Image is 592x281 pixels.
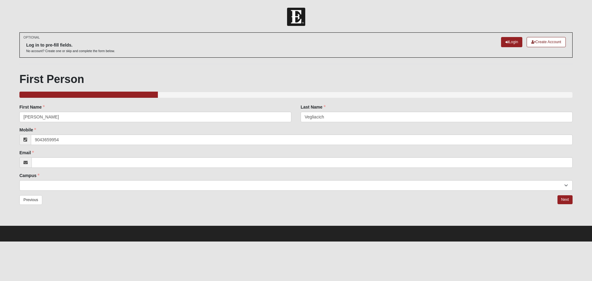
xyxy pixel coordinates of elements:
[23,35,40,40] small: OPTIONAL
[26,49,115,53] p: No account? Create one or skip and complete the form below.
[19,127,36,133] label: Mobile
[19,172,39,179] label: Campus
[301,104,326,110] label: Last Name
[19,104,45,110] label: First Name
[26,43,115,48] h6: Log in to pre-fill fields.
[287,8,305,26] img: Church of Eleven22 Logo
[19,195,42,205] a: Previous
[557,195,573,204] a: Next
[527,37,566,47] a: Create Account
[19,150,34,156] label: Email
[501,37,522,47] a: Login
[19,72,573,86] h1: First Person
